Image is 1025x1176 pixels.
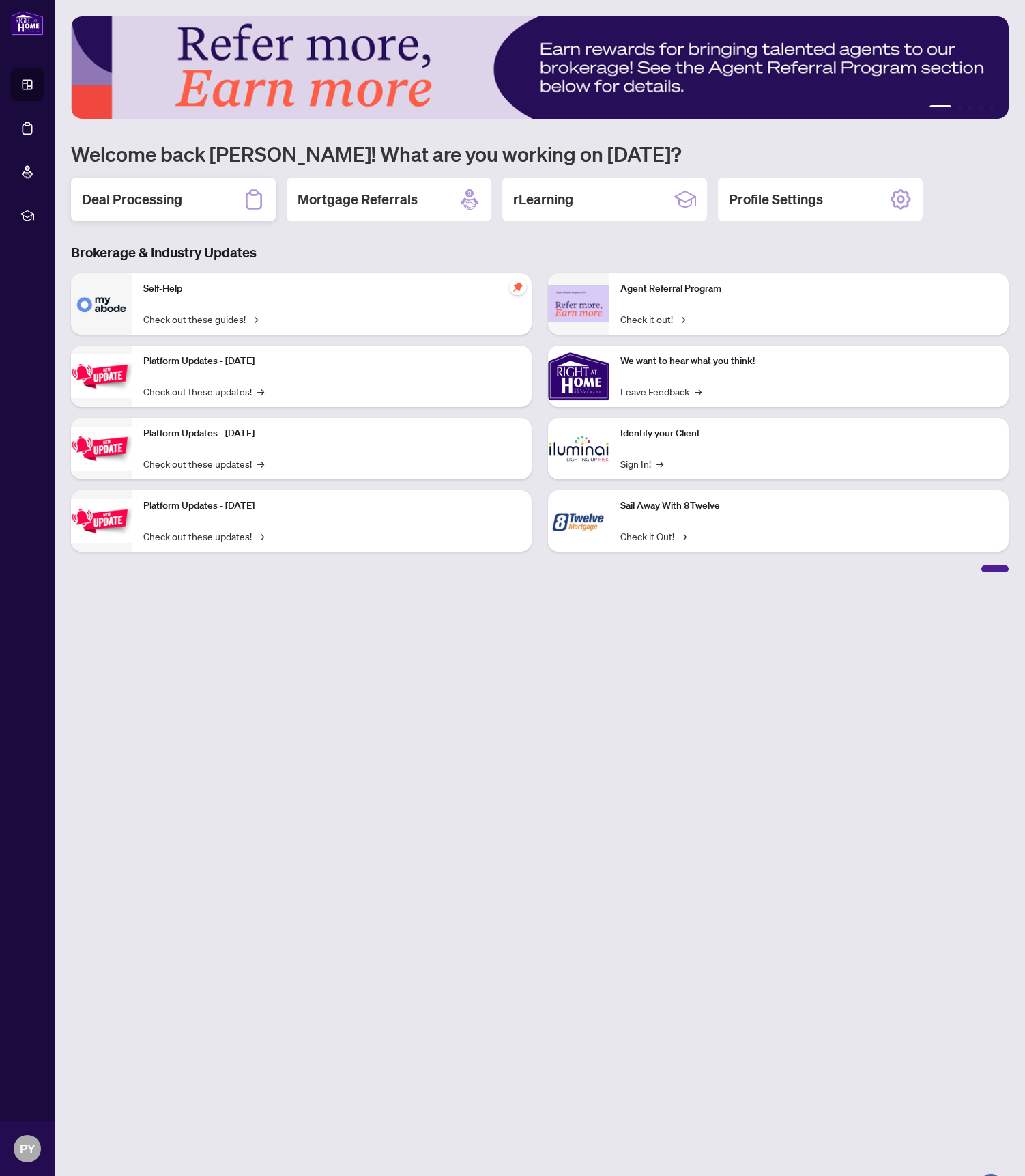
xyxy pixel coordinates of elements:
[680,529,687,544] span: →
[510,279,526,295] span: pushpin
[143,384,264,399] a: Check out these updates!→
[968,105,973,111] button: 3
[71,427,132,470] img: Platform Updates - July 8, 2025
[71,16,1009,119] img: Slide 0
[513,190,573,209] h2: rLearning
[143,281,521,296] p: Self-Help
[143,499,521,514] p: Platform Updates - [DATE]
[620,311,685,326] a: Check it out!→
[11,10,44,36] img: logo
[620,354,998,369] p: We want to hear what you think!
[71,243,1009,262] h3: Brokerage & Industry Updates
[620,456,663,471] a: Sign In!→
[257,456,264,471] span: →
[548,418,609,479] img: Identify your Client
[656,456,663,471] span: →
[257,529,264,544] span: →
[548,490,609,552] img: Sail Away With 8Twelve
[979,105,984,111] button: 4
[695,384,702,399] span: →
[957,105,962,111] button: 2
[20,1139,35,1158] span: PY
[929,105,951,111] button: 1
[143,311,258,326] a: Check out these guides!→
[143,354,521,369] p: Platform Updates - [DATE]
[298,190,418,209] h2: Mortgage Referrals
[71,354,132,397] img: Platform Updates - July 21, 2025
[143,456,264,471] a: Check out these updates!→
[71,141,1009,167] h1: Welcome back [PERSON_NAME]! What are you working on [DATE]?
[620,499,998,514] p: Sail Away With 8Twelve
[548,346,609,407] img: We want to hear what you think!
[620,281,998,296] p: Agent Referral Program
[71,499,132,542] img: Platform Updates - June 23, 2025
[71,273,132,335] img: Self-Help
[82,190,182,209] h2: Deal Processing
[729,190,823,209] h2: Profile Settings
[970,1128,1011,1169] button: Open asap
[990,105,995,111] button: 5
[257,384,264,399] span: →
[620,529,687,544] a: Check it Out!→
[678,311,685,326] span: →
[251,311,258,326] span: →
[143,529,264,544] a: Check out these updates!→
[620,384,702,399] a: Leave Feedback→
[620,426,998,441] p: Identify your Client
[143,426,521,441] p: Platform Updates - [DATE]
[548,285,609,323] img: Agent Referral Program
